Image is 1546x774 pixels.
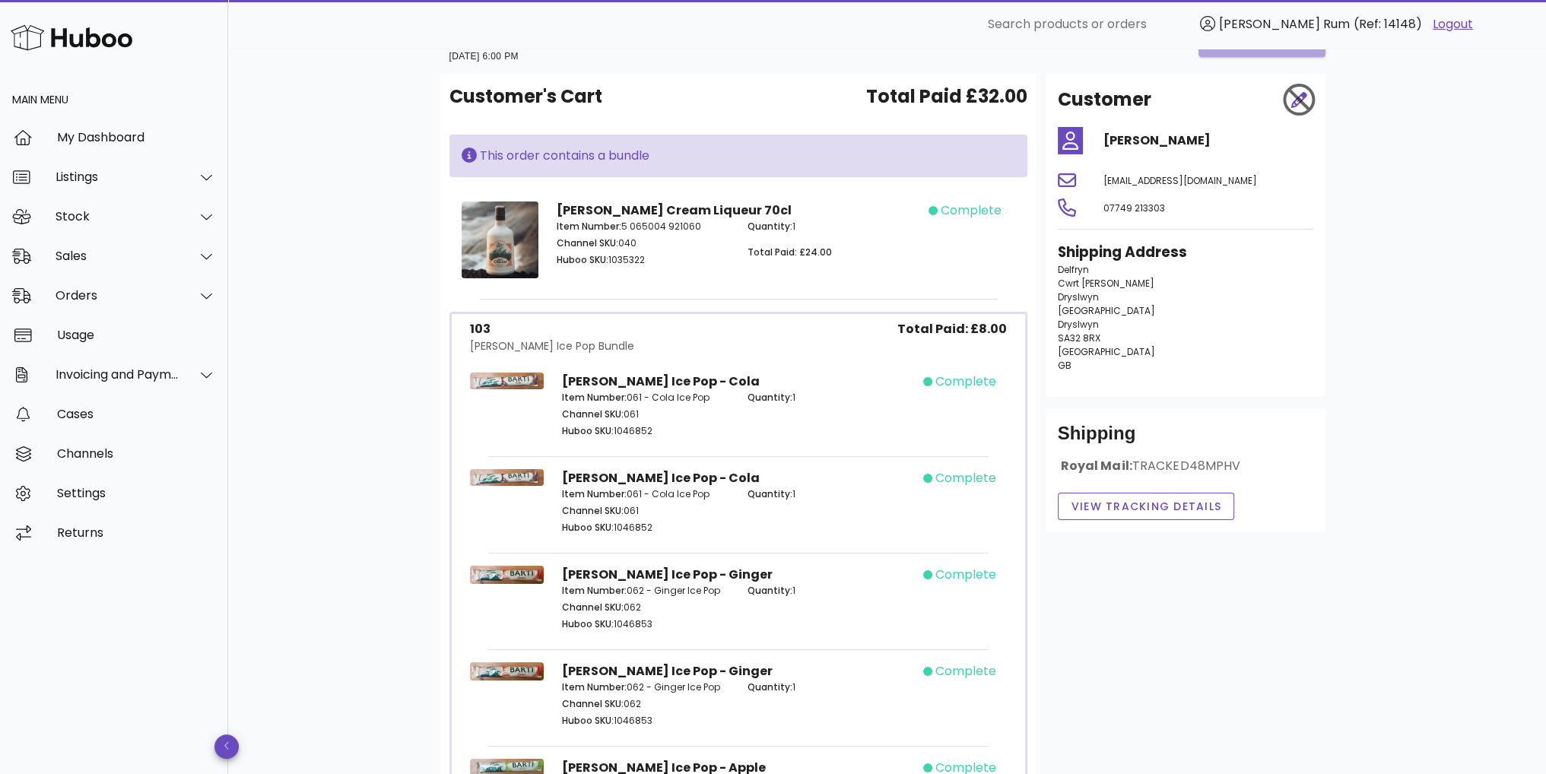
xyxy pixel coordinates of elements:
[562,714,729,728] p: 1046853
[562,566,773,583] strong: [PERSON_NAME] Ice Pop - Ginger
[1058,277,1154,290] span: Cwrt [PERSON_NAME]
[57,407,216,421] div: Cases
[449,83,602,110] span: Customer's Cart
[562,521,729,535] p: 1046852
[935,662,996,680] span: complete
[562,487,627,500] span: Item Number:
[562,408,729,421] p: 061
[747,220,792,233] span: Quantity:
[56,367,179,382] div: Invoicing and Payments
[470,320,634,338] div: 103
[935,469,996,487] span: complete
[562,697,729,711] p: 062
[1058,242,1313,263] h3: Shipping Address
[1071,499,1222,515] span: View Tracking details
[470,566,544,583] img: Product Image
[562,697,624,710] span: Channel SKU:
[557,220,621,233] span: Item Number:
[747,680,913,694] p: 1
[747,584,913,598] p: 1
[1354,15,1422,33] span: (Ref: 14148)
[747,487,913,501] p: 1
[935,566,996,584] span: complete
[866,83,1027,110] span: Total Paid £32.00
[470,469,544,486] img: Product Image
[557,236,618,249] span: Channel SKU:
[562,584,627,597] span: Item Number:
[1058,493,1235,520] button: View Tracking details
[1132,457,1241,474] span: TRACKED48MPHV
[1433,15,1473,33] a: Logout
[1058,421,1313,458] div: Shipping
[562,373,760,390] strong: [PERSON_NAME] Ice Pop - Cola
[1103,132,1313,150] h4: [PERSON_NAME]
[1058,290,1099,303] span: Dryslwyn
[562,391,729,404] p: 061 - Cola Ice Pop
[747,584,792,597] span: Quantity:
[747,246,831,259] span: Total Paid: £24.00
[557,201,792,219] strong: [PERSON_NAME] Cream Liqueur 70cl
[562,714,614,727] span: Huboo SKU:
[562,617,614,630] span: Huboo SKU:
[1103,174,1257,187] span: [EMAIL_ADDRESS][DOMAIN_NAME]
[1058,331,1100,344] span: SA32 8RX
[562,601,729,614] p: 062
[557,220,729,233] p: 5 065004 921060
[747,680,792,693] span: Quantity:
[562,504,729,518] p: 061
[562,680,627,693] span: Item Number:
[470,338,634,354] div: [PERSON_NAME] Ice Pop Bundle
[935,373,996,391] span: complete
[1058,345,1155,358] span: [GEOGRAPHIC_DATA]
[747,487,792,500] span: Quantity:
[56,249,179,263] div: Sales
[562,601,624,614] span: Channel SKU:
[1058,318,1099,331] span: Dryslwyn
[1219,15,1350,33] span: [PERSON_NAME] Rum
[1058,86,1151,113] h2: Customer
[562,469,760,487] strong: [PERSON_NAME] Ice Pop - Cola
[562,408,624,420] span: Channel SKU:
[57,486,216,500] div: Settings
[562,424,614,437] span: Huboo SKU:
[747,391,913,404] p: 1
[1103,201,1165,214] span: 07749 213303
[56,288,179,303] div: Orders
[1058,263,1089,276] span: Delfryn
[57,525,216,540] div: Returns
[562,521,614,534] span: Huboo SKU:
[562,662,773,680] strong: [PERSON_NAME] Ice Pop - Ginger
[11,21,132,54] img: Huboo Logo
[562,617,729,631] p: 1046853
[449,51,519,62] small: [DATE] 6:00 PM
[1058,359,1071,372] span: GB
[557,253,608,266] span: Huboo SKU:
[747,391,792,404] span: Quantity:
[557,253,729,267] p: 1035322
[562,504,624,517] span: Channel SKU:
[562,487,729,501] p: 061 - Cola Ice Pop
[562,391,627,404] span: Item Number:
[57,130,216,144] div: My Dashboard
[462,201,538,278] img: Product Image
[941,201,1002,220] span: complete
[56,170,179,184] div: Listings
[557,236,729,250] p: 040
[747,220,919,233] p: 1
[470,662,544,680] img: Product Image
[470,373,544,389] img: Product Image
[57,328,216,342] div: Usage
[1058,304,1155,317] span: [GEOGRAPHIC_DATA]
[562,424,729,438] p: 1046852
[897,320,1007,338] span: Total Paid: £8.00
[57,446,216,461] div: Channels
[562,680,729,694] p: 062 - Ginger Ice Pop
[562,584,729,598] p: 062 - Ginger Ice Pop
[462,147,1015,165] div: This order contains a bundle
[56,209,179,224] div: Stock
[1058,458,1313,487] div: Royal Mail:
